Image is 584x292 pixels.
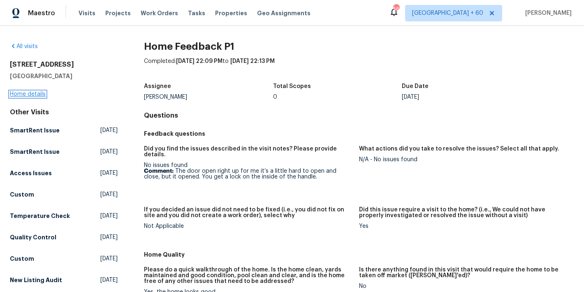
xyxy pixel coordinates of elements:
[273,94,402,100] div: 0
[144,207,352,218] h5: If you decided an issue did not need to be fixed (i.e., you did not fix on site and you did not c...
[79,9,95,17] span: Visits
[144,57,574,79] div: Completed: to
[100,126,118,134] span: [DATE]
[10,60,118,69] h2: [STREET_ADDRESS]
[144,223,352,229] div: Not Applicable
[10,126,60,134] h5: SmartRent Issue
[10,190,34,199] h5: Custom
[141,9,178,17] span: Work Orders
[10,273,118,287] a: New Listing Audit[DATE]
[144,130,574,138] h5: Feedback questions
[10,91,46,97] a: Home details
[393,5,399,13] div: 565
[359,207,568,218] h5: Did this issue require a visit to the home? (i.e., We could not have properly investigated or res...
[105,9,131,17] span: Projects
[10,123,118,138] a: SmartRent Issue[DATE]
[215,9,247,17] span: Properties
[10,148,60,156] h5: SmartRent Issue
[144,94,273,100] div: [PERSON_NAME]
[257,9,311,17] span: Geo Assignments
[10,255,34,263] h5: Custom
[522,9,572,17] span: [PERSON_NAME]
[10,108,118,116] div: Other Visits
[10,251,118,266] a: Custom[DATE]
[402,83,429,89] h5: Due Date
[230,58,275,64] span: [DATE] 22:13 PM
[10,44,38,49] a: All visits
[144,162,352,180] div: No issues found
[100,255,118,263] span: [DATE]
[100,233,118,241] span: [DATE]
[10,230,118,245] a: Quality Control[DATE]
[412,9,483,17] span: [GEOGRAPHIC_DATA] + 60
[10,166,118,181] a: Access Issues[DATE]
[359,283,568,289] div: No
[144,83,171,89] h5: Assignee
[100,148,118,156] span: [DATE]
[188,10,205,16] span: Tasks
[144,146,352,158] h5: Did you find the issues described in the visit notes? Please provide details.
[100,190,118,199] span: [DATE]
[10,209,118,223] a: Temperature Check[DATE]
[359,223,568,229] div: Yes
[10,169,52,177] h5: Access Issues
[10,212,70,220] h5: Temperature Check
[10,233,56,241] h5: Quality Control
[144,267,352,284] h5: Please do a quick walkthrough of the home. Is the home clean, yards maintained and good condition...
[100,212,118,220] span: [DATE]
[273,83,311,89] h5: Total Scopes
[359,146,559,152] h5: What actions did you take to resolve the issues? Select all that apply.
[100,276,118,284] span: [DATE]
[144,168,352,180] p: The door open right up for me it’s a little hard to open and close, but it opened. You get a lock...
[176,58,222,64] span: [DATE] 22:09 PM
[359,157,568,162] div: N/A - No issues found
[144,168,174,174] b: Comment:
[10,187,118,202] a: Custom[DATE]
[100,169,118,177] span: [DATE]
[144,42,574,51] h2: Home Feedback P1
[144,111,574,120] h4: Questions
[359,267,568,278] h5: Is there anything found in this visit that would require the home to be taken off market ([PERSON...
[10,72,118,80] h5: [GEOGRAPHIC_DATA]
[10,276,62,284] h5: New Listing Audit
[10,144,118,159] a: SmartRent Issue[DATE]
[144,250,574,259] h5: Home Quality
[402,94,531,100] div: [DATE]
[28,9,55,17] span: Maestro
